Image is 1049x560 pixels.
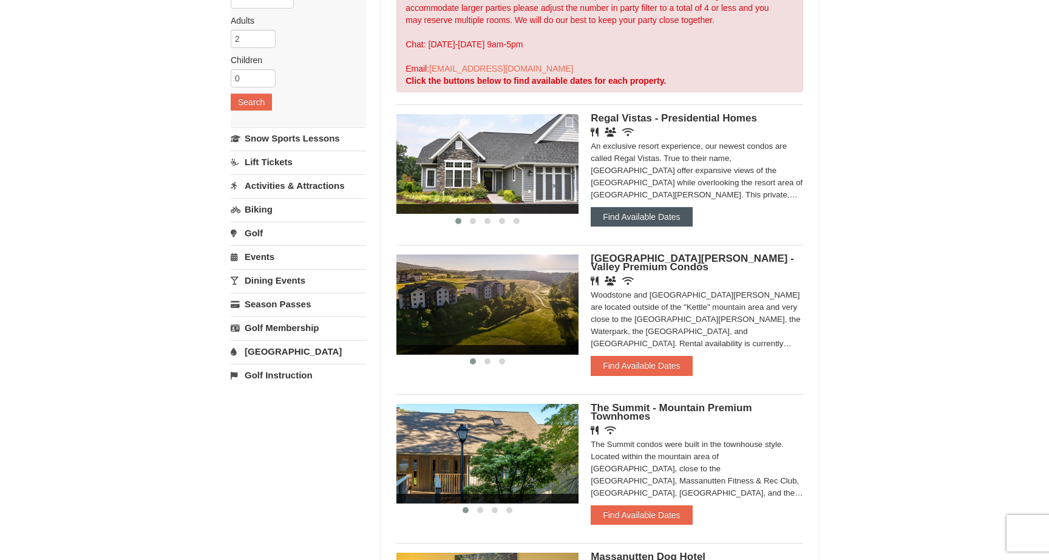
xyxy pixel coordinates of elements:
i: Restaurant [591,276,599,285]
a: [EMAIL_ADDRESS][DOMAIN_NAME] [429,64,573,73]
a: Season Passes [231,293,366,315]
button: Find Available Dates [591,356,692,375]
span: Regal Vistas - Presidential Homes [591,112,757,124]
i: Restaurant [591,128,599,137]
span: [GEOGRAPHIC_DATA][PERSON_NAME] - Valley Premium Condos [591,253,794,273]
a: Golf Instruction [231,364,366,386]
a: Golf [231,222,366,244]
a: [GEOGRAPHIC_DATA] [231,340,366,363]
i: Wireless Internet (free) [622,128,634,137]
i: Wireless Internet (free) [622,276,634,285]
div: Woodstone and [GEOGRAPHIC_DATA][PERSON_NAME] are located outside of the "Kettle" mountain area an... [591,289,803,350]
a: Dining Events [231,269,366,292]
label: Adults [231,15,357,27]
i: Banquet Facilities [605,276,616,285]
button: Find Available Dates [591,207,692,227]
i: Banquet Facilities [605,128,616,137]
i: Restaurant [591,426,599,435]
button: Search [231,94,272,111]
i: Wireless Internet (free) [605,426,616,435]
strong: Click the buttons below to find available dates for each property. [406,76,666,86]
a: Lift Tickets [231,151,366,173]
a: Events [231,245,366,268]
div: The Summit condos were built in the townhouse style. Located within the mountain area of [GEOGRAP... [591,439,803,499]
a: Snow Sports Lessons [231,127,366,149]
span: The Summit - Mountain Premium Townhomes [591,402,752,422]
a: Golf Membership [231,316,366,339]
div: An exclusive resort experience, our newest condos are called Regal Vistas. True to their name, [G... [591,140,803,201]
a: Activities & Attractions [231,174,366,197]
a: Biking [231,198,366,220]
label: Children [231,54,357,66]
button: Find Available Dates [591,505,692,525]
